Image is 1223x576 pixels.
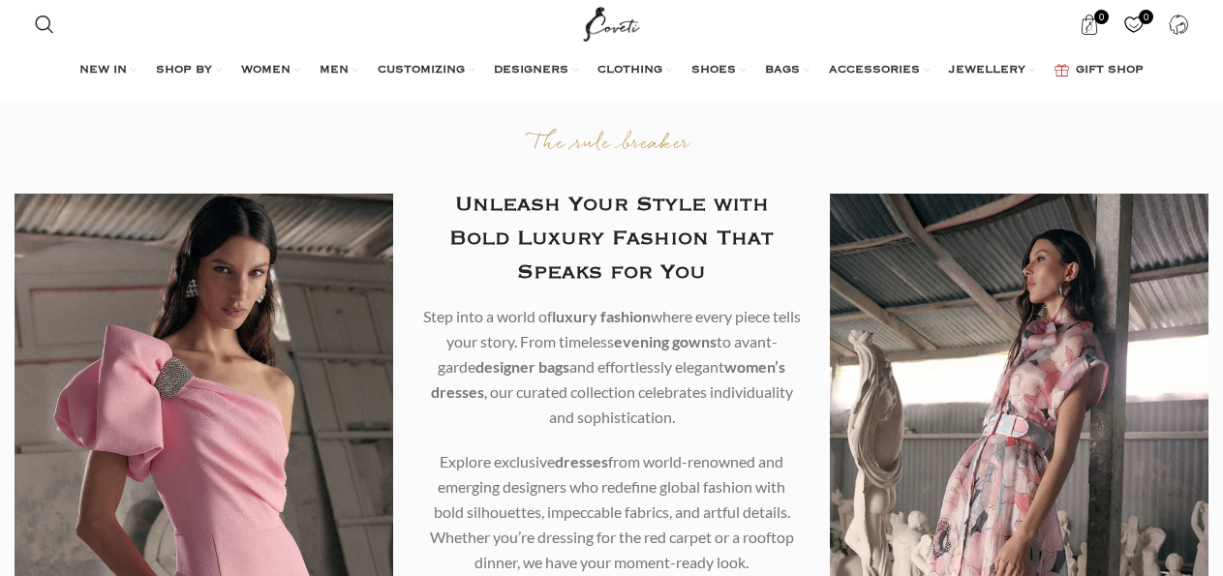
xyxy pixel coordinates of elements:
[614,332,717,350] b: evening gowns
[1076,63,1144,78] span: GIFT SHOP
[79,51,137,90] a: NEW IN
[829,51,930,90] a: ACCESSORIES
[552,307,651,325] b: luxury fashion
[765,51,810,90] a: BAGS
[378,51,474,90] a: CUSTOMIZING
[79,63,127,78] span: NEW IN
[691,63,736,78] span: SHOES
[1094,10,1109,24] span: 0
[829,63,920,78] span: ACCESSORIES
[1115,5,1154,44] div: My Wishlist
[949,51,1035,90] a: JEWELLERY
[156,51,222,90] a: SHOP BY
[422,304,801,430] p: Step into a world of where every piece tells your story. From timeless to avant-garde and effortl...
[320,51,358,90] a: MEN
[597,63,662,78] span: CLOTHING
[241,51,300,90] a: WOMEN
[25,51,1199,90] div: Main navigation
[691,51,746,90] a: SHOES
[422,188,801,289] h2: Unleash Your Style with Bold Luxury Fashion That Speaks for You
[1070,5,1110,44] a: 0
[597,51,672,90] a: CLOTHING
[949,63,1025,78] span: JEWELLERY
[475,357,569,376] b: designer bags
[156,63,212,78] span: SHOP BY
[1139,10,1153,24] span: 0
[494,51,578,90] a: DESIGNERS
[378,63,465,78] span: CUSTOMIZING
[25,5,64,44] a: Search
[555,452,608,470] b: dresses
[320,63,349,78] span: MEN
[765,63,800,78] span: BAGS
[422,449,801,575] p: Explore exclusive from world-renowned and emerging designers who redefine global fashion with bol...
[1055,64,1069,76] img: GiftBag
[241,63,290,78] span: WOMEN
[1115,5,1154,44] a: 0
[422,131,801,159] p: The rule breaker
[579,15,644,31] a: Site logo
[494,63,568,78] span: DESIGNERS
[1055,51,1144,90] a: GIFT SHOP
